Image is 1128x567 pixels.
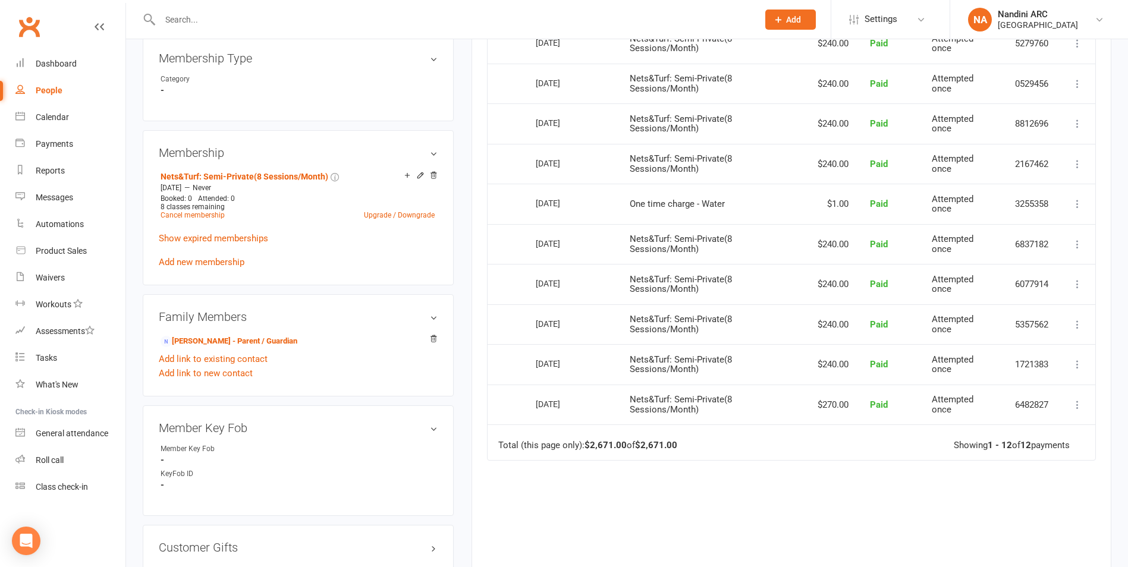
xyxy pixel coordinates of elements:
span: Attended: 0 [198,194,235,203]
div: — [158,183,438,193]
div: Member Key Fob [161,443,259,455]
div: Open Intercom Messenger [12,527,40,555]
div: [DATE] [536,74,590,92]
td: 6837182 [1004,224,1060,264]
td: 5357562 [1004,304,1060,345]
span: Never [193,184,211,192]
span: Nets&Turf: Semi-Private(8 Sessions/Month) [630,354,732,375]
a: Product Sales [15,238,125,264]
span: Paid [870,78,888,89]
span: Attempted once [932,314,973,335]
span: One time charge - Water [630,199,725,209]
span: Attempted once [932,354,973,375]
span: Paid [870,38,888,49]
span: Paid [870,359,888,370]
a: Payments [15,131,125,157]
a: Waivers [15,264,125,291]
span: Attempted once [932,394,973,415]
h3: Family Members [159,310,438,323]
td: $240.00 [807,64,859,104]
span: Paid [870,319,888,330]
a: Upgrade / Downgrade [364,211,435,219]
a: General attendance kiosk mode [15,420,125,447]
div: [DATE] [536,114,590,132]
h3: Membership Type [159,52,438,65]
td: 2167462 [1004,144,1060,184]
div: [DATE] [536,194,590,212]
td: $270.00 [807,385,859,425]
div: Messages [36,193,73,202]
td: $240.00 [807,144,859,184]
span: Nets&Turf: Semi-Private(8 Sessions/Month) [630,274,732,295]
div: NA [968,8,992,31]
div: Workouts [36,300,71,309]
div: Waivers [36,273,65,282]
td: 6077914 [1004,264,1060,304]
a: Cancel membership [161,211,225,219]
a: Nets&Turf: Semi-Private(8 Sessions/Month) [161,172,328,181]
div: Calendar [36,112,69,122]
td: $240.00 [807,304,859,345]
div: Automations [36,219,84,229]
a: [PERSON_NAME] - Parent / Guardian [161,335,297,348]
td: $240.00 [807,344,859,385]
div: Payments [36,139,73,149]
div: KeyFob ID [161,468,259,480]
h3: Member Key Fob [159,421,438,434]
div: People [36,86,62,95]
td: 3255358 [1004,184,1060,224]
div: [DATE] [536,274,590,292]
span: Paid [870,199,888,209]
a: Workouts [15,291,125,318]
span: Attempted once [932,153,973,174]
span: Nets&Turf: Semi-Private(8 Sessions/Month) [630,314,732,335]
span: Paid [870,279,888,289]
strong: 1 - 12 [988,440,1012,451]
div: Dashboard [36,59,77,68]
span: [DATE] [161,184,181,192]
a: Dashboard [15,51,125,77]
td: $1.00 [807,184,859,224]
div: Reports [36,166,65,175]
a: Messages [15,184,125,211]
a: Class kiosk mode [15,474,125,500]
a: Calendar [15,104,125,131]
span: Nets&Turf: Semi-Private(8 Sessions/Month) [630,394,732,415]
strong: - [161,480,438,490]
span: Paid [870,118,888,129]
span: 8 classes remaining [161,203,225,211]
button: Add [765,10,816,30]
td: 8812696 [1004,103,1060,144]
td: $240.00 [807,103,859,144]
div: Nandini ARC [998,9,1078,20]
a: What's New [15,371,125,398]
span: Nets&Turf: Semi-Private(8 Sessions/Month) [630,73,732,94]
div: Product Sales [36,246,87,256]
span: Attempted once [932,194,973,215]
div: Showing of payments [954,440,1070,451]
div: [DATE] [536,234,590,253]
strong: $2,671.00 [585,440,627,451]
td: $240.00 [807,224,859,264]
span: Nets&Turf: Semi-Private(8 Sessions/Month) [630,234,732,254]
div: Roll call [36,455,64,465]
span: Paid [870,159,888,169]
td: $240.00 [807,23,859,64]
div: Category [161,74,259,85]
div: Total (this page only): of [498,440,677,451]
a: Clubworx [14,12,44,42]
span: Settings [865,6,897,33]
td: $240.00 [807,264,859,304]
div: Class check-in [36,482,88,492]
a: Add link to new contact [159,366,253,380]
a: Tasks [15,345,125,371]
span: Attempted once [932,234,973,254]
span: Attempted once [932,73,973,94]
a: People [15,77,125,104]
td: 0529456 [1004,64,1060,104]
h3: Customer Gifts [159,541,438,554]
div: [DATE] [536,314,590,333]
div: [DATE] [536,395,590,413]
div: [GEOGRAPHIC_DATA] [998,20,1078,30]
div: General attendance [36,429,108,438]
